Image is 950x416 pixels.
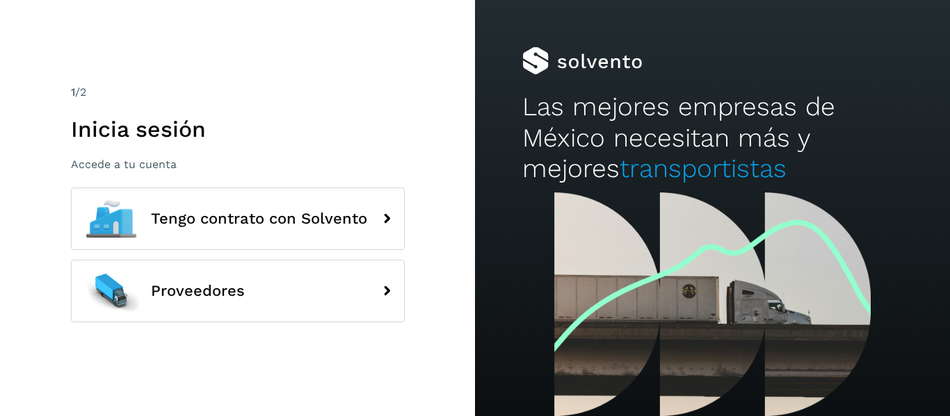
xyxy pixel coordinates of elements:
[71,85,75,99] span: 1
[71,188,405,250] button: Tengo contrato con Solvento
[151,283,245,299] span: Proveedores
[151,210,367,227] span: Tengo contrato con Solvento
[71,116,405,142] h1: Inicia sesión
[71,158,405,171] p: Accede a tu cuenta
[522,92,902,184] h2: Las mejores empresas de México necesitan más y mejores
[71,260,405,322] button: Proveedores
[620,153,787,183] span: transportistas
[71,84,405,101] div: /2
